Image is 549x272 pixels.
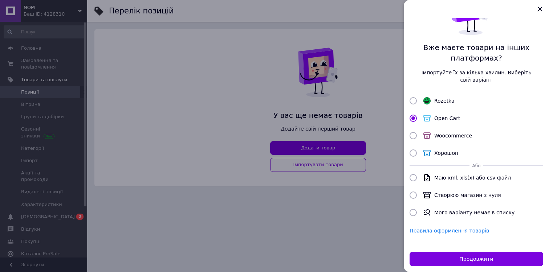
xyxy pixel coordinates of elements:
span: Open Cart [434,115,460,121]
a: Правила оформлення товарів [410,228,489,234]
span: Мого варіанту немає в списку [434,210,515,215]
span: Woocommerce [434,133,472,139]
span: Вже маєте товари на інших платформах? [421,42,532,63]
button: Продовжити [410,252,543,266]
span: Маю xml, xls(x) або csv файл [434,175,511,181]
span: Імпортуйте їх за кілька хвилин. Виберіть свій варіант [421,69,532,83]
span: Створюю магазин з нуля [434,192,501,198]
span: Rozetka [434,98,455,104]
button: Закрыть [534,3,546,15]
span: Хорошоп [434,150,458,156]
span: Або [472,163,481,168]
